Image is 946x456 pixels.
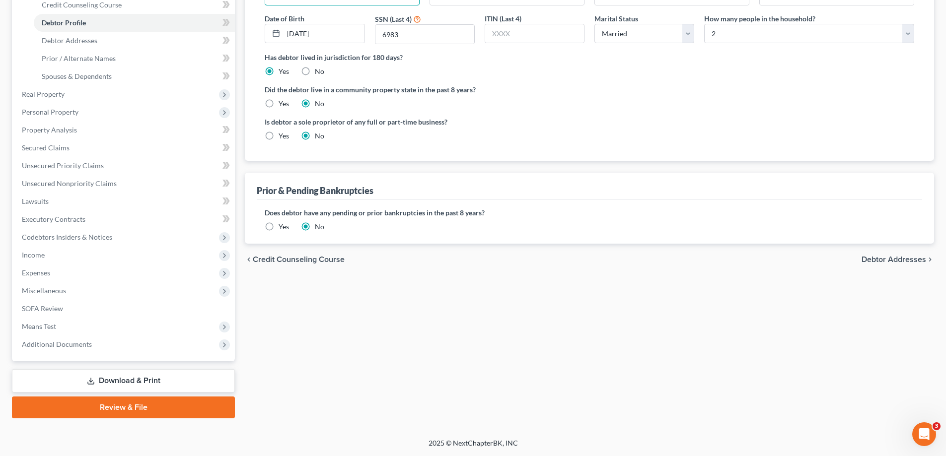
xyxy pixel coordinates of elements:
a: Download & Print [12,369,235,392]
div: Prior & Pending Bankruptcies [257,185,373,196]
label: SSN (Last 4) [375,14,412,24]
label: Marital Status [594,13,638,24]
label: How many people in the household? [704,13,815,24]
a: Spouses & Dependents [34,67,235,85]
a: Review & File [12,396,235,418]
span: Debtor Profile [42,18,86,27]
span: Income [22,251,45,259]
span: Lawsuits [22,197,49,205]
a: Lawsuits [14,193,235,210]
label: ITIN (Last 4) [485,13,521,24]
span: Debtor Addresses [862,256,926,263]
button: chevron_left Credit Counseling Course [245,256,345,263]
span: Spouses & Dependents [42,72,112,80]
label: Date of Birth [265,13,304,24]
span: Executory Contracts [22,215,85,223]
span: 3 [933,422,941,430]
div: 2025 © NextChapterBK, INC [190,438,756,456]
span: Unsecured Priority Claims [22,161,104,170]
i: chevron_left [245,256,253,263]
span: Codebtors Insiders & Notices [22,233,112,241]
a: Secured Claims [14,139,235,157]
label: No [315,66,324,76]
span: Property Analysis [22,126,77,134]
a: Unsecured Priority Claims [14,157,235,175]
a: Prior / Alternate Names [34,50,235,67]
label: Did the debtor live in a community property state in the past 8 years? [265,84,914,95]
a: Debtor Profile [34,14,235,32]
span: Expenses [22,268,50,277]
label: No [315,222,324,232]
a: Executory Contracts [14,210,235,228]
span: Credit Counseling Course [42,0,122,9]
button: Debtor Addresses chevron_right [862,256,934,263]
label: Has debtor lived in jurisdiction for 180 days? [265,52,914,63]
span: Credit Counseling Course [253,256,345,263]
label: No [315,131,324,141]
a: SOFA Review [14,300,235,318]
span: Prior / Alternate Names [42,54,116,63]
label: Yes [279,66,289,76]
span: Personal Property [22,108,78,116]
a: Debtor Addresses [34,32,235,50]
label: Does debtor have any pending or prior bankruptcies in the past 8 years? [265,207,914,218]
label: Yes [279,99,289,109]
input: XXXX [375,25,474,44]
a: Unsecured Nonpriority Claims [14,175,235,193]
label: Is debtor a sole proprietor of any full or part-time business? [265,117,584,127]
a: Property Analysis [14,121,235,139]
input: XXXX [485,24,584,43]
label: No [315,99,324,109]
span: Unsecured Nonpriority Claims [22,179,117,188]
span: Miscellaneous [22,286,66,295]
span: SOFA Review [22,304,63,313]
span: Real Property [22,90,65,98]
label: Yes [279,131,289,141]
i: chevron_right [926,256,934,263]
iframe: Intercom live chat [912,422,936,446]
span: Means Test [22,322,56,330]
input: MM/DD/YYYY [284,24,364,43]
span: Secured Claims [22,143,70,152]
span: Debtor Addresses [42,36,97,45]
span: Additional Documents [22,340,92,348]
label: Yes [279,222,289,232]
